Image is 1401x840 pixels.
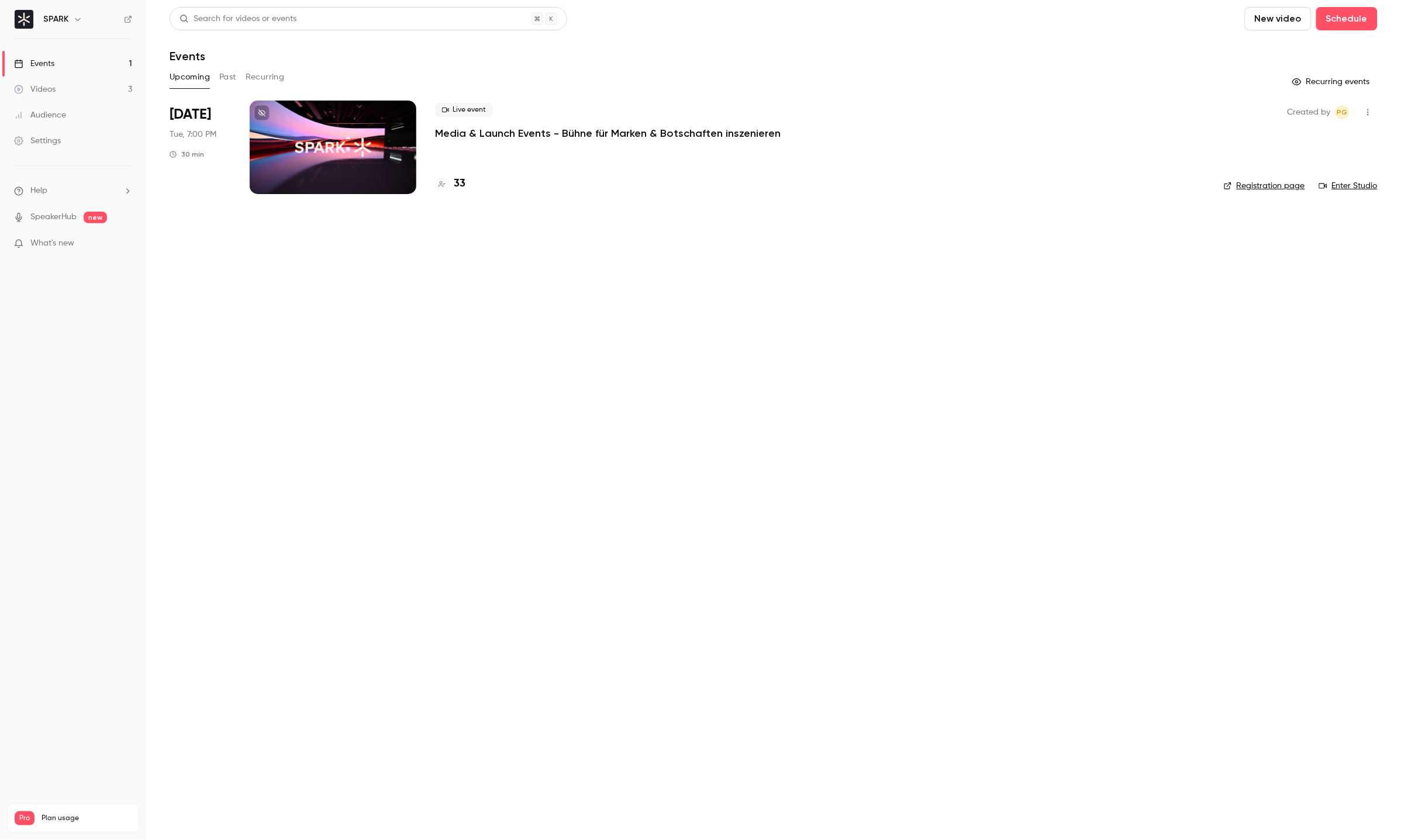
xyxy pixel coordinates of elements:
div: 30 min [170,150,204,159]
span: What's new [30,237,74,250]
button: Schedule [1316,7,1378,30]
a: 33 [435,176,465,192]
div: Videos [14,84,56,95]
div: Settings [14,135,61,147]
button: New video [1245,7,1312,30]
h1: Events [170,49,205,63]
span: Tue, 7:00 PM [170,129,216,140]
span: Help [30,185,47,197]
div: Search for videos or events [180,13,296,25]
span: Plan usage [42,814,132,823]
button: Recurring [246,68,285,87]
button: Upcoming [170,68,210,87]
img: SPARK [15,10,33,29]
a: Registration page [1224,180,1305,192]
span: Created by [1288,105,1331,119]
h6: SPARK [43,13,68,25]
a: Enter Studio [1319,180,1378,192]
span: Live event [435,103,493,117]
div: Audience [14,109,66,121]
span: [DATE] [170,105,211,124]
span: Pro [15,811,34,825]
a: Media & Launch Events - Bühne für Marken & Botschaften inszenieren [435,126,781,140]
span: new [84,212,107,223]
div: Aug 26 Tue, 7:00 PM (Europe/Berlin) [170,101,231,194]
span: PG [1337,105,1348,119]
button: Recurring events [1287,72,1378,91]
button: Past [219,68,236,87]
span: Piero Gallo [1336,105,1350,119]
div: Events [14,58,54,70]
h4: 33 [454,176,465,192]
li: help-dropdown-opener [14,185,132,197]
a: SpeakerHub [30,211,77,223]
